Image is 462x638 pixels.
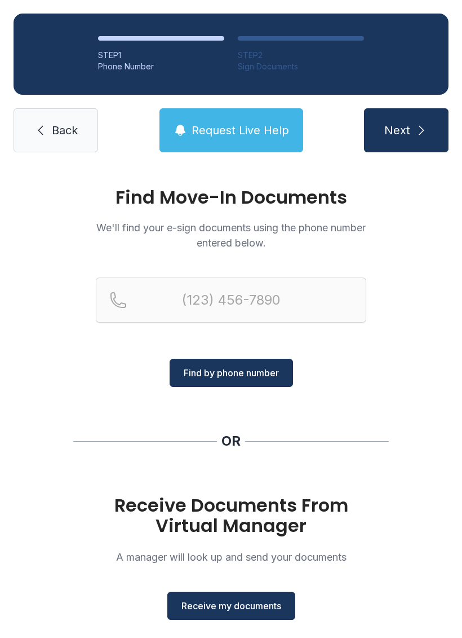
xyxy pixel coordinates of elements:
span: Find by phone number [184,366,279,380]
h1: Receive Documents From Virtual Manager [96,495,366,536]
div: Phone Number [98,61,224,72]
p: A manager will look up and send your documents [96,549,366,565]
div: STEP 1 [98,50,224,61]
div: Sign Documents [238,61,364,72]
span: Request Live Help [192,122,289,138]
h1: Find Move-In Documents [96,188,366,206]
div: OR [221,432,241,450]
span: Back [52,122,78,138]
span: Receive my documents [181,599,281,613]
p: We'll find your e-sign documents using the phone number entered below. [96,220,366,250]
input: Reservation phone number [96,278,366,323]
div: STEP 2 [238,50,364,61]
span: Next [384,122,410,138]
